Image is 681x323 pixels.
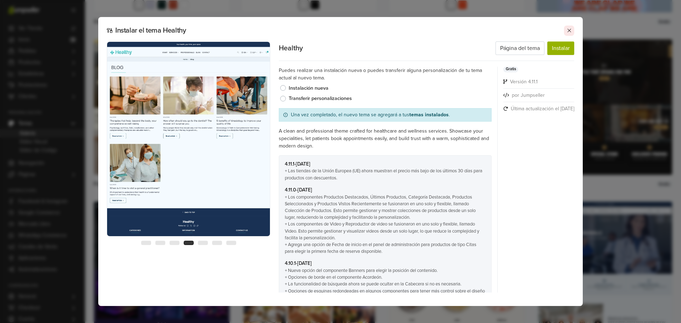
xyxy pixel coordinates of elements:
[495,41,544,55] a: Página del tema
[289,84,492,92] label: Instalación nueva
[285,161,486,167] h6: 4.11.1 - [DATE]
[285,168,486,181] li: Las tiendas de la Unión Europea (UE) ahora muestran el precio más bajo de los últimos 30 días par...
[184,241,194,245] button: 4
[291,111,450,118] a: Una vez completado, el nuevo tema se agregará a tus .
[170,241,179,245] button: 3
[547,41,574,55] button: Instalar
[212,241,222,245] button: 6
[285,194,486,221] li: Los componentes Productos Destacados, Últimos Productos, Categoría Destacada, Productos Seleccion...
[285,261,486,267] h6: 4.10.1 - [DATE]
[409,112,449,118] strong: temas instalados
[141,241,151,245] button: 1
[511,105,574,112] span: Última actualización el [DATE]
[510,78,538,85] span: Versión 4.11.1
[198,241,208,245] button: 5
[285,274,486,281] li: Opciones de borde en el componente Acordeón.
[279,67,492,82] p: Puedes realizar una instalación nueva o puedes transferir alguna personalización de tu tema actua...
[285,267,486,274] li: Nueva opción del componente Banners para elegir la posición del contenido.
[279,127,492,150] p: A clean and professional theme crafted for healthcare and wellness services. Showcase your specia...
[289,95,492,102] label: Transferir personalizaciones
[285,241,486,255] li: Agrega una opción de Fecha de inicio en el panel de administración para productos de tipo Citas p...
[285,187,486,193] h6: 4.11.0 - [DATE]
[155,241,165,245] button: 2
[503,67,518,72] span: Gratis
[107,26,504,35] h2: Instalar el tema Healthy
[226,241,236,245] button: 7
[107,41,270,236] img: Marcador de posición de tema Healthy: una representación visual de una imagen de marcador de posi...
[285,281,486,288] li: La funcionalidad de búsqueda ahora se puede ocultar en la Cabecera si no es necesaria.
[512,91,545,99] span: por Jumpseller
[285,221,486,241] li: Los componentes de Video y Reproductor de video se fusionaron en uno solo y flexible, llamado Vid...
[279,44,303,52] h2: Healthy
[285,288,486,301] li: Opciones de esquinas redondeadas en algunos componentes para tener más control sobre el diseño de...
